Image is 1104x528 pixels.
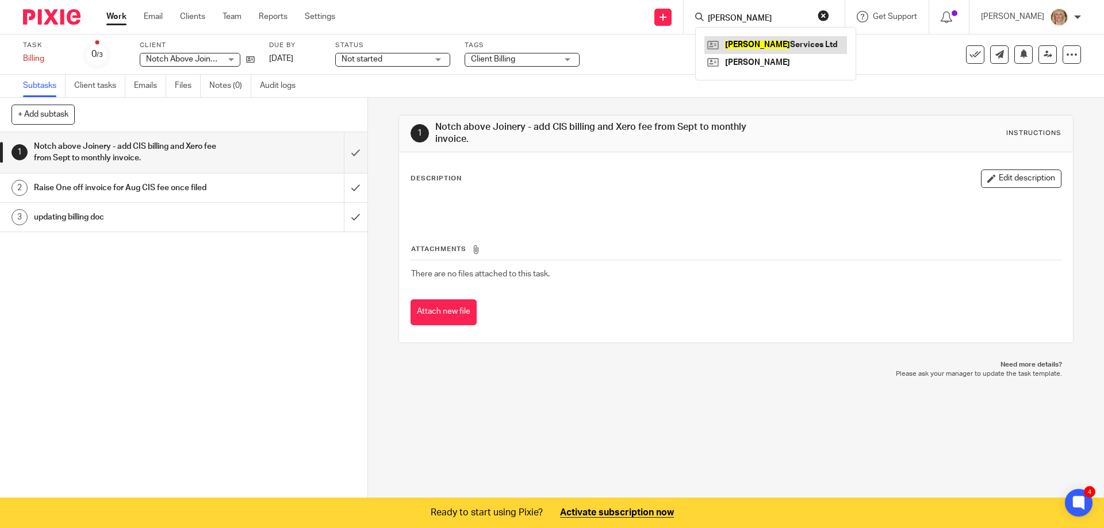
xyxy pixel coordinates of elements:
button: + Add subtask [11,105,75,124]
button: Attach new file [411,299,477,325]
div: 3 [11,209,28,225]
span: [DATE] [269,55,293,63]
a: Subtasks [23,75,66,97]
label: Due by [269,41,321,50]
a: Email [144,11,163,22]
p: [PERSON_NAME] [981,11,1044,22]
div: 1 [11,144,28,160]
p: Please ask your manager to update the task template. [410,369,1061,379]
span: Not started [342,55,382,63]
p: Description [411,174,462,183]
p: Need more details? [410,360,1061,369]
button: Clear [818,10,829,21]
h1: Notch above Joinery - add CIS billing and Xero fee from Sept to monthly invoice. [34,138,233,167]
a: Work [106,11,126,22]
a: Audit logs [260,75,304,97]
span: Client Billing [471,55,515,63]
h1: Notch above Joinery - add CIS billing and Xero fee from Sept to monthly invoice. [435,121,761,146]
a: Reports [259,11,287,22]
span: There are no files attached to this task. [411,270,550,278]
a: Client tasks [74,75,125,97]
div: 1 [411,124,429,142]
h1: updating billing doc [34,209,233,226]
div: 4 [1084,486,1095,498]
a: Clients [180,11,205,22]
img: Pixie [23,9,80,25]
img: JW%20photo.JPG [1050,8,1068,26]
span: Attachments [411,246,466,252]
label: Tags [465,41,580,50]
div: Instructions [1006,129,1061,138]
label: Client [140,41,255,50]
label: Task [23,41,69,50]
div: 2 [11,180,28,196]
a: Files [175,75,201,97]
span: Get Support [873,13,917,21]
a: Team [223,11,241,22]
span: Notch Above Joinery Ltd [146,55,236,63]
a: Settings [305,11,335,22]
h1: Raise One off invoice for Aug CIS fee once filed [34,179,233,196]
button: Edit description [981,169,1061,188]
a: Notes (0) [209,75,251,97]
label: Status [335,41,450,50]
small: /3 [97,52,103,58]
div: Billing [23,53,69,64]
div: 0 [91,48,103,61]
a: Emails [134,75,166,97]
input: Search [707,14,810,24]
